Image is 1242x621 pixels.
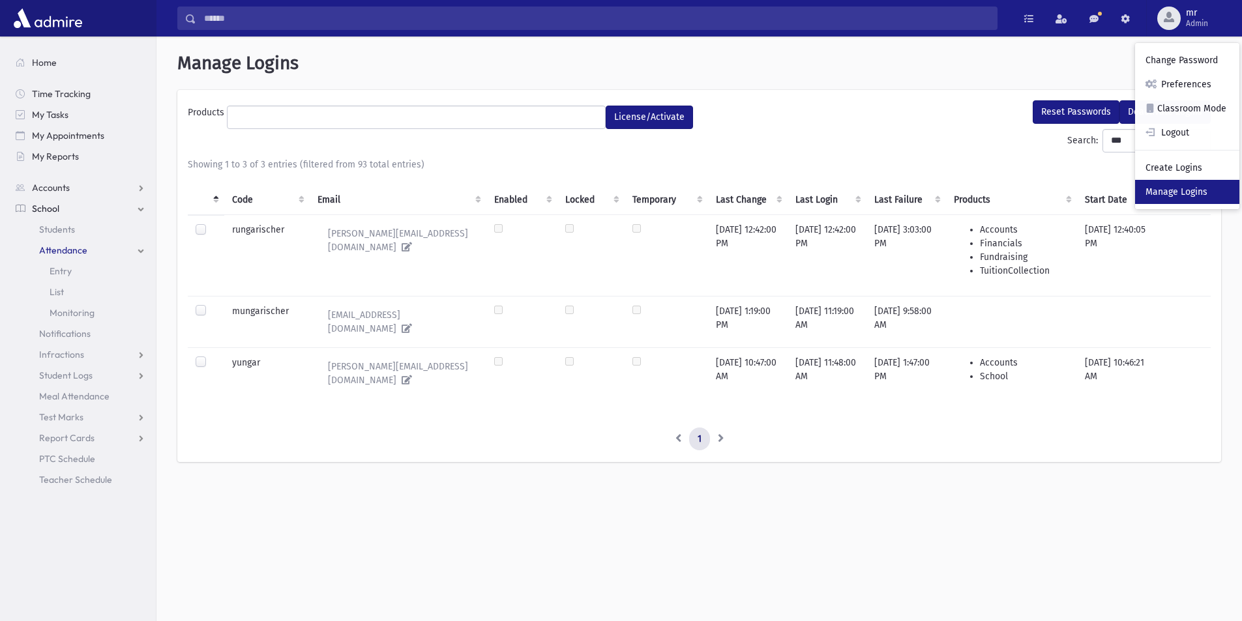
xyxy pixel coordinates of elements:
th: Last Change : activate to sort column ascending [708,171,788,215]
a: Entry [5,261,156,282]
td: [DATE] 11:19:00 AM [788,296,866,347]
span: Time Tracking [32,88,91,100]
span: Students [39,224,75,235]
span: My Reports [32,151,79,162]
th: Enabled : activate to sort column ascending [486,171,557,215]
li: TuitionCollection [980,264,1069,278]
td: [DATE] 3:03:00 PM [866,214,946,296]
a: PTC Schedule [5,448,156,469]
span: Monitoring [50,307,95,319]
span: Test Marks [39,411,83,423]
label: Products [188,106,227,124]
td: [DATE] 11:48:00 AM [788,347,866,401]
span: Teacher Schedule [39,474,112,485]
a: [EMAIL_ADDRESS][DOMAIN_NAME] [318,304,479,339]
a: Home [5,52,156,73]
span: Admin [1186,18,1208,29]
input: Search: [1102,129,1211,152]
td: rungarischer [224,214,310,296]
th: Start Date : activate to sort column ascending [1077,171,1155,215]
td: [DATE] 12:40:05 PM [1077,214,1155,296]
button: Deactivate Logins [1119,100,1211,124]
td: [DATE] 10:47:00 AM [708,347,788,401]
td: [DATE] 10:46:21 AM [1077,347,1155,401]
a: Teacher Schedule [5,469,156,490]
td: [DATE] 12:42:00 PM [708,214,788,296]
li: Accounts [980,223,1069,237]
span: My Appointments [32,130,104,141]
a: Students [5,219,156,240]
th: Code : activate to sort column ascending [224,171,310,215]
button: Reset Passwords [1033,100,1119,124]
span: Attendance [39,244,87,256]
a: Create Logins [1135,156,1239,180]
a: Preferences [1135,72,1239,96]
td: [DATE] 1:19:00 PM [708,296,788,347]
a: [PERSON_NAME][EMAIL_ADDRESS][DOMAIN_NAME] [318,356,479,391]
td: [DATE] 1:47:00 PM [866,347,946,401]
li: Financials [980,237,1069,250]
th: Locked : activate to sort column ascending [557,171,624,215]
div: Showing 1 to 3 of 3 entries (filtered from 93 total entries) [188,158,1211,171]
span: Meal Attendance [39,390,110,402]
h1: Manage Logins [177,52,1221,74]
a: Logout [1135,121,1239,145]
span: List [50,286,64,298]
a: Notifications [5,323,156,344]
button: License/Activate [606,106,693,129]
th: Temporary : activate to sort column ascending [625,171,708,215]
a: [PERSON_NAME][EMAIL_ADDRESS][DOMAIN_NAME] [318,223,479,258]
span: mr [1186,8,1208,18]
span: My Tasks [32,109,68,121]
input: Search [196,7,997,30]
a: Monitoring [5,302,156,323]
span: Student Logs [39,369,93,381]
a: School [5,198,156,219]
a: 1 [689,427,710,451]
a: Student Logs [5,365,156,386]
th: Last Login : activate to sort column ascending [788,171,866,215]
span: Home [32,57,57,68]
span: Notifications [39,328,91,339]
li: School [980,369,1069,383]
a: My Tasks [5,104,156,125]
a: Change Password [1135,48,1239,72]
td: yungar [224,347,310,401]
th: : activate to sort column descending [188,171,224,215]
th: Last Failure : activate to sort column ascending [866,171,946,215]
a: My Appointments [5,125,156,146]
a: Accounts [5,177,156,198]
a: Meal Attendance [5,386,156,407]
a: Test Marks [5,407,156,427]
span: School [32,203,59,214]
span: Entry [50,265,72,277]
span: Infractions [39,349,84,360]
td: [DATE] 9:58:00 AM [866,296,946,347]
a: Classroom Mode [1135,96,1239,121]
li: Fundraising [980,250,1069,264]
a: Report Cards [5,427,156,448]
label: Search: [1067,129,1211,152]
a: Manage Logins [1135,180,1239,204]
a: List [5,282,156,302]
span: PTC Schedule [39,453,95,465]
th: Products : activate to sort column ascending [946,171,1077,215]
a: Infractions [5,344,156,365]
span: Report Cards [39,432,95,444]
td: mungarischer [224,296,310,347]
td: [DATE] 12:42:00 PM [788,214,866,296]
a: Time Tracking [5,83,156,104]
a: Attendance [5,240,156,261]
a: My Reports [5,146,156,167]
th: Email : activate to sort column ascending [310,171,486,215]
img: AdmirePro [10,5,85,31]
li: Accounts [980,356,1069,369]
span: Accounts [32,182,70,194]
